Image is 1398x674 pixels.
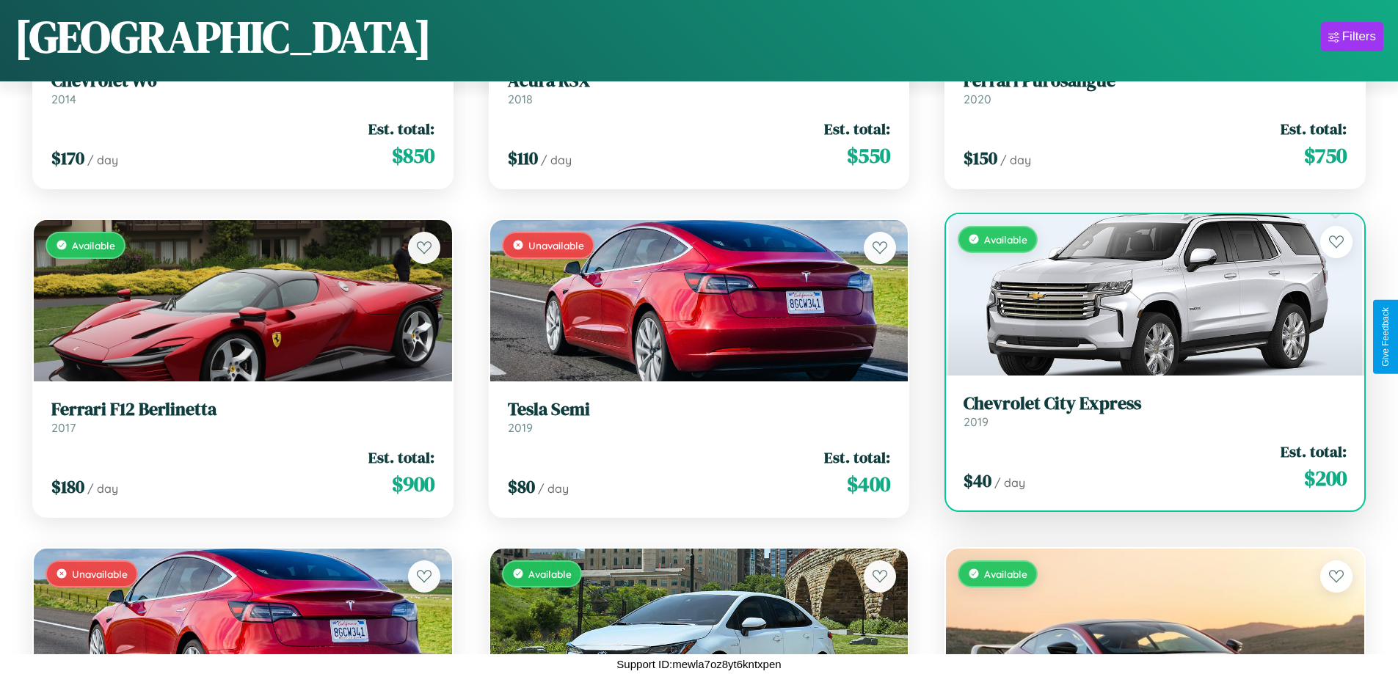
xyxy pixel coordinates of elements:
span: 2017 [51,420,76,435]
span: $ 110 [508,146,538,170]
span: / day [994,475,1025,490]
a: Chevrolet W62014 [51,70,434,106]
h3: Ferrari Purosangue [964,70,1347,92]
span: 2019 [964,414,989,429]
span: Est. total: [824,118,890,139]
span: / day [87,481,118,496]
span: $ 150 [964,146,997,170]
a: Tesla Semi2019 [508,399,891,435]
h3: Acura RSX [508,70,891,92]
h3: Chevrolet City Express [964,393,1347,414]
span: $ 40 [964,469,991,493]
span: Est. total: [1281,118,1347,139]
a: Ferrari Purosangue2020 [964,70,1347,106]
span: Unavailable [72,568,128,580]
a: Ferrari F12 Berlinetta2017 [51,399,434,435]
span: $ 750 [1304,141,1347,170]
span: / day [541,153,572,167]
span: Available [984,233,1027,246]
span: Est. total: [368,118,434,139]
span: / day [87,153,118,167]
span: $ 80 [508,475,535,499]
button: Filters [1321,22,1383,51]
span: Available [528,568,572,580]
span: Est. total: [824,447,890,468]
span: 2019 [508,420,533,435]
p: Support ID: mewla7oz8yt6kntxpen [616,654,781,674]
span: 2018 [508,92,533,106]
span: Est. total: [1281,441,1347,462]
span: $ 400 [847,469,890,499]
span: $ 170 [51,146,84,170]
span: Available [984,568,1027,580]
span: $ 850 [392,141,434,170]
h3: Chevrolet W6 [51,70,434,92]
span: / day [1000,153,1031,167]
span: $ 200 [1304,464,1347,493]
span: $ 180 [51,475,84,499]
div: Give Feedback [1380,307,1391,367]
div: Filters [1342,29,1376,44]
h1: [GEOGRAPHIC_DATA] [15,7,432,67]
h3: Ferrari F12 Berlinetta [51,399,434,420]
span: Available [72,239,115,252]
a: Chevrolet City Express2019 [964,393,1347,429]
h3: Tesla Semi [508,399,891,420]
span: / day [538,481,569,496]
span: $ 900 [392,469,434,499]
span: Est. total: [368,447,434,468]
span: $ 550 [847,141,890,170]
span: Unavailable [528,239,584,252]
a: Acura RSX2018 [508,70,891,106]
span: 2020 [964,92,991,106]
span: 2014 [51,92,76,106]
